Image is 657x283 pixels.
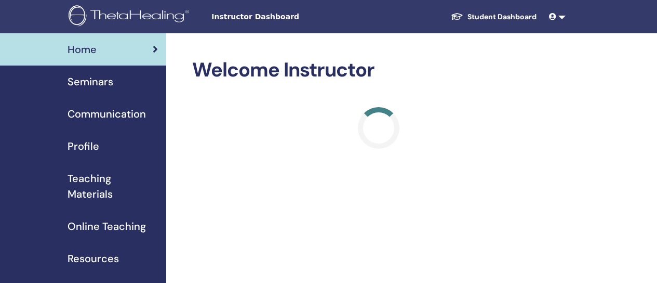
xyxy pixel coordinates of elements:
[68,138,99,154] span: Profile
[69,5,193,29] img: logo.png
[451,12,463,21] img: graduation-cap-white.svg
[443,7,545,27] a: Student Dashboard
[68,251,119,266] span: Resources
[68,42,97,57] span: Home
[68,171,158,202] span: Teaching Materials
[68,218,146,234] span: Online Teaching
[68,106,146,122] span: Communication
[192,58,566,82] h2: Welcome Instructor
[68,74,113,89] span: Seminars
[211,11,367,22] span: Instructor Dashboard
